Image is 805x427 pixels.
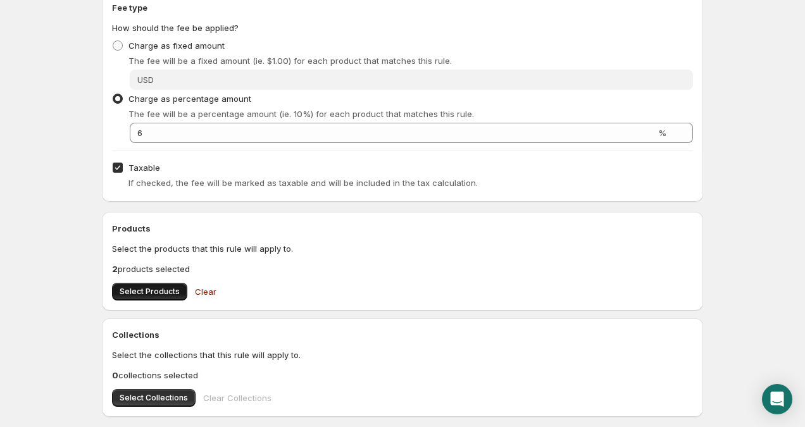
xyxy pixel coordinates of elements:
span: Charge as percentage amount [128,94,251,104]
span: Select Products [120,287,180,297]
span: Taxable [128,163,160,173]
span: If checked, the fee will be marked as taxable and will be included in the tax calculation. [128,178,478,188]
span: How should the fee be applied? [112,23,239,33]
button: Clear [187,279,224,304]
p: Select the collections that this rule will apply to. [112,349,693,361]
p: Select the products that this rule will apply to. [112,242,693,255]
b: 2 [112,264,118,274]
span: Charge as fixed amount [128,40,225,51]
div: Open Intercom Messenger [762,384,792,414]
p: products selected [112,263,693,275]
p: The fee will be a percentage amount (ie. 10%) for each product that matches this rule. [128,108,693,120]
span: USD [137,75,154,85]
b: 0 [112,370,118,380]
span: Clear [195,285,216,298]
span: % [658,128,666,138]
p: collections selected [112,369,693,381]
span: The fee will be a fixed amount (ie. $1.00) for each product that matches this rule. [128,56,452,66]
span: Select Collections [120,393,188,403]
h2: Products [112,222,693,235]
h2: Fee type [112,1,693,14]
button: Select Collections [112,389,196,407]
h2: Collections [112,328,693,341]
button: Select Products [112,283,187,300]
